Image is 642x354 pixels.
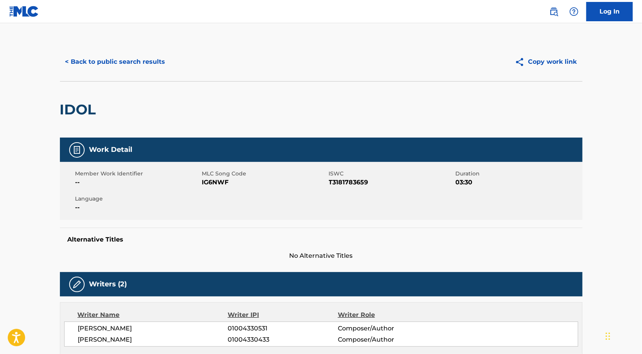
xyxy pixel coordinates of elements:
span: 01004330433 [228,335,337,344]
a: Public Search [546,4,562,19]
div: Help [566,4,582,19]
span: [PERSON_NAME] [78,335,228,344]
span: Language [75,195,200,203]
span: Duration [456,170,581,178]
img: Writers [72,280,82,289]
span: Composer/Author [338,324,438,333]
span: 01004330531 [228,324,337,333]
img: search [549,7,559,16]
div: Writer IPI [228,310,338,320]
span: IG6NWF [202,178,327,187]
img: Work Detail [72,145,82,155]
span: ISWC [329,170,454,178]
a: Log In [586,2,633,21]
span: Member Work Identifier [75,170,200,178]
iframe: Chat Widget [603,317,642,354]
h5: Writers (2) [89,280,127,289]
span: [PERSON_NAME] [78,324,228,333]
h5: Alternative Titles [68,236,575,243]
span: -- [75,178,200,187]
span: Composer/Author [338,335,438,344]
div: Writer Name [78,310,228,320]
h2: IDOL [60,101,100,118]
span: T3181783659 [329,178,454,187]
button: Copy work link [509,52,582,71]
img: help [569,7,579,16]
button: < Back to public search results [60,52,171,71]
h5: Work Detail [89,145,133,154]
span: No Alternative Titles [60,251,582,260]
img: MLC Logo [9,6,39,17]
img: Copy work link [515,57,528,67]
span: -- [75,203,200,212]
span: 03:30 [456,178,581,187]
span: MLC Song Code [202,170,327,178]
div: Writer Role [338,310,438,320]
div: Drag [606,325,610,348]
